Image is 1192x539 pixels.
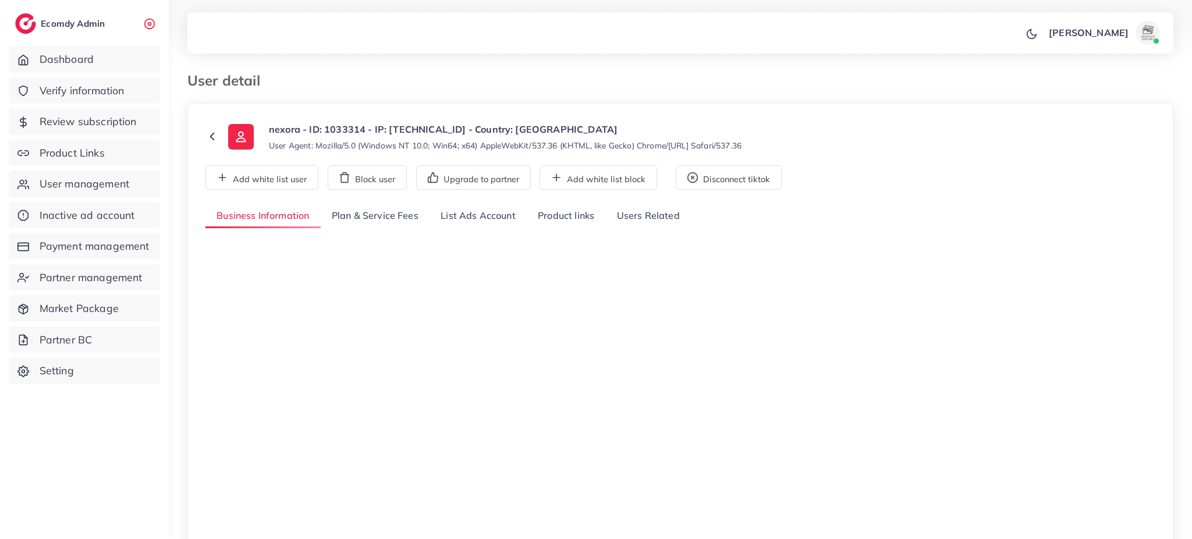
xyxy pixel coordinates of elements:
[9,140,160,166] a: Product Links
[9,233,160,260] a: Payment management
[9,46,160,73] a: Dashboard
[1136,21,1159,44] img: avatar
[41,18,108,29] h2: Ecomdy Admin
[40,114,137,129] span: Review subscription
[40,208,135,223] span: Inactive ad account
[1049,26,1129,40] p: [PERSON_NAME]
[676,165,782,190] button: Disconnect tiktok
[9,108,160,135] a: Review subscription
[40,176,129,192] span: User management
[228,124,254,150] img: ic-user-info.36bf1079.svg
[430,204,527,229] a: List Ads Account
[15,13,108,34] a: logoEcomdy Admin
[40,332,93,347] span: Partner BC
[15,13,36,34] img: logo
[605,204,690,229] a: Users Related
[9,295,160,322] a: Market Package
[40,363,74,378] span: Setting
[40,146,105,161] span: Product Links
[9,264,160,291] a: Partner management
[269,140,742,151] small: User Agent: Mozilla/5.0 (Windows NT 10.0; Win64; x64) AppleWebKit/537.36 (KHTML, like Gecko) Chro...
[328,165,407,190] button: Block user
[40,270,143,285] span: Partner management
[205,204,321,229] a: Business Information
[269,122,742,136] p: nexora - ID: 1033314 - IP: [TECHNICAL_ID] - Country: [GEOGRAPHIC_DATA]
[40,83,125,98] span: Verify information
[205,165,318,190] button: Add white list user
[9,77,160,104] a: Verify information
[187,72,269,89] h3: User detail
[416,165,531,190] button: Upgrade to partner
[9,357,160,384] a: Setting
[1042,21,1164,44] a: [PERSON_NAME]avatar
[9,171,160,197] a: User management
[321,204,430,229] a: Plan & Service Fees
[9,202,160,229] a: Inactive ad account
[40,52,94,67] span: Dashboard
[527,204,605,229] a: Product links
[40,239,150,254] span: Payment management
[40,301,119,316] span: Market Package
[540,165,657,190] button: Add white list block
[9,327,160,353] a: Partner BC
